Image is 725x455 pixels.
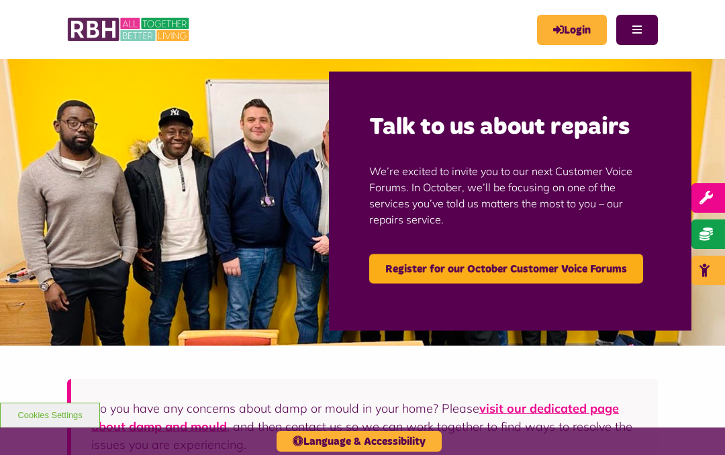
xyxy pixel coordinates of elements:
[277,431,442,452] button: Language & Accessibility
[67,13,191,46] img: RBH
[616,15,658,45] button: Navigation
[369,111,651,143] h2: Talk to us about repairs
[537,15,607,45] a: MyRBH
[369,143,651,248] p: We’re excited to invite you to our next Customer Voice Forums. In October, we’ll be focusing on o...
[91,399,638,454] p: Do you have any concerns about damp or mould in your home? Please , and then contact us so we can...
[369,254,643,284] a: Register for our October Customer Voice Forums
